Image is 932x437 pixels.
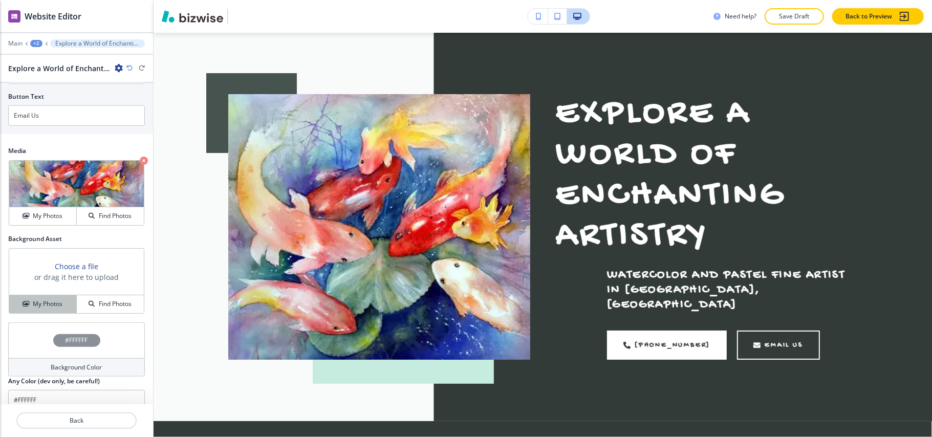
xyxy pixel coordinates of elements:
[55,40,140,47] p: Explore a World of Enchanting Artistry
[8,63,111,74] h2: Explore a World of Enchanting Artistry
[8,377,100,386] h2: Any Color (dev only, be careful!)
[725,12,756,21] h3: Need help?
[607,268,858,312] h5: Watercolor and Pastel Fine Artist in [GEOGRAPHIC_DATA], [GEOGRAPHIC_DATA]
[99,299,132,309] h4: Find Photos
[8,40,23,47] button: Main
[33,299,62,309] h4: My Photos
[232,8,256,25] img: Your Logo
[846,12,892,21] p: Back to Preview
[9,207,77,225] button: My Photos
[8,92,44,101] h2: Button Text
[737,331,819,360] a: Email Us
[99,211,132,221] h4: Find Photos
[556,94,858,257] h1: Explore a World of Enchanting Artistry
[8,10,20,23] img: editor icon
[50,39,145,48] button: Explore a World of Enchanting Artistry
[832,8,924,25] button: Back to Preview
[33,211,62,221] h4: My Photos
[25,10,81,23] h2: Website Editor
[162,10,223,23] img: Bizwise Logo
[30,40,42,47] button: +2
[55,261,98,272] button: Choose a file
[765,8,824,25] button: Save Draft
[778,12,811,21] p: Save Draft
[16,412,137,429] button: Back
[17,416,136,425] p: Back
[228,94,530,360] img: 039102b645c8ac6e0190eba102145056.webp
[9,295,77,313] button: My Photos
[8,146,145,156] h2: Media
[8,322,145,377] button: #FFFFFFBackground Color
[77,295,144,313] button: Find Photos
[66,336,88,345] h4: #FFFFFF
[607,331,727,360] a: [PHONE_NUMBER]
[8,160,145,226] div: My PhotosFind Photos
[51,363,102,372] h4: Background Color
[8,248,145,314] div: Choose a fileor drag it here to uploadMy PhotosFind Photos
[77,207,144,225] button: Find Photos
[34,272,119,282] h3: or drag it here to upload
[8,234,145,244] h2: Background Asset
